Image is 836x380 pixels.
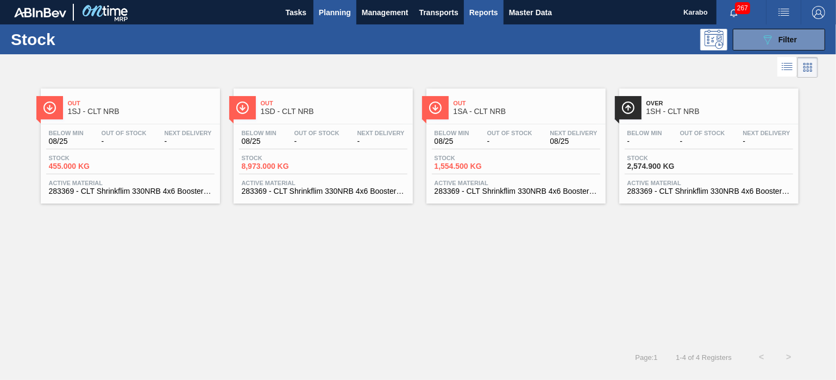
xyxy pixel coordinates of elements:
[225,80,418,204] a: ÍconeOut1SD - CLT NRBBelow Min08/25Out Of Stock-Next Delivery-Stock8,973.000 KGActive Material283...
[49,162,125,170] span: 455.000 KG
[11,33,167,46] h1: Stock
[748,344,775,371] button: <
[627,162,703,170] span: 2,574.900 KG
[49,187,212,195] span: 283369 - CLT Shrinkflim 330NRB 4x6 Booster 1 V2
[33,80,225,204] a: ÍconeOut1SJ - CLT NRBBelow Min08/25Out Of Stock-Next Delivery-Stock455.000 KGActive Material28336...
[165,137,212,145] span: -
[102,137,147,145] span: -
[812,6,825,19] img: Logout
[627,137,662,145] span: -
[797,57,818,78] div: Card Vision
[735,2,750,14] span: 267
[14,8,66,17] img: TNhmsLtSVTkK8tSr43FrP2fwEKptu5GPRR3wAAAABJRU5ErkJggg==
[487,130,532,136] span: Out Of Stock
[435,155,511,161] span: Stock
[43,101,56,115] img: Ícone
[627,180,790,186] span: Active Material
[627,187,790,195] span: 283369 - CLT Shrinkflim 330NRB 4x6 Booster 1 V2
[435,180,598,186] span: Active Material
[242,137,276,145] span: 08/25
[550,137,598,145] span: 08/25
[429,101,442,115] img: Ícone
[550,130,598,136] span: Next Delivery
[509,6,552,19] span: Master Data
[242,155,318,161] span: Stock
[733,29,825,50] button: Filter
[627,130,662,136] span: Below Min
[319,6,351,19] span: Planning
[646,100,793,106] span: Over
[357,130,405,136] span: Next Delivery
[646,107,793,116] span: 1SH - CLT NRB
[284,6,308,19] span: Tasks
[635,353,657,362] span: Page : 1
[743,130,790,136] span: Next Delivery
[611,80,804,204] a: ÍconeOver1SH - CLT NRBBelow Min-Out Of Stock-Next Delivery-Stock2,574.900 KGActive Material283369...
[357,137,405,145] span: -
[261,107,407,116] span: 1SD - CLT NRB
[454,107,600,116] span: 1SA - CLT NRB
[68,107,215,116] span: 1SJ - CLT NRB
[435,130,469,136] span: Below Min
[242,162,318,170] span: 8,973.000 KG
[362,6,408,19] span: Management
[236,101,249,115] img: Ícone
[242,130,276,136] span: Below Min
[454,100,600,106] span: Out
[68,100,215,106] span: Out
[261,100,407,106] span: Out
[49,137,84,145] span: 08/25
[469,6,498,19] span: Reports
[49,180,212,186] span: Active Material
[778,35,797,44] span: Filter
[242,187,405,195] span: 283369 - CLT Shrinkflim 330NRB 4x6 Booster 1 V2
[674,353,732,362] span: 1 - 4 of 4 Registers
[700,29,727,50] div: Programming: no user selected
[435,162,511,170] span: 1,554.500 KG
[242,180,405,186] span: Active Material
[777,57,797,78] div: List Vision
[680,130,725,136] span: Out Of Stock
[435,137,469,145] span: 08/25
[435,187,598,195] span: 283369 - CLT Shrinkflim 330NRB 4x6 Booster 1 V2
[777,6,790,19] img: userActions
[487,137,532,145] span: -
[294,130,340,136] span: Out Of Stock
[621,101,635,115] img: Ícone
[49,155,125,161] span: Stock
[49,130,84,136] span: Below Min
[165,130,212,136] span: Next Delivery
[418,80,611,204] a: ÍconeOut1SA - CLT NRBBelow Min08/25Out Of Stock-Next Delivery08/25Stock1,554.500 KGActive Materia...
[627,155,703,161] span: Stock
[775,344,802,371] button: >
[743,137,790,145] span: -
[680,137,725,145] span: -
[294,137,340,145] span: -
[716,5,751,20] button: Notifications
[102,130,147,136] span: Out Of Stock
[419,6,458,19] span: Transports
